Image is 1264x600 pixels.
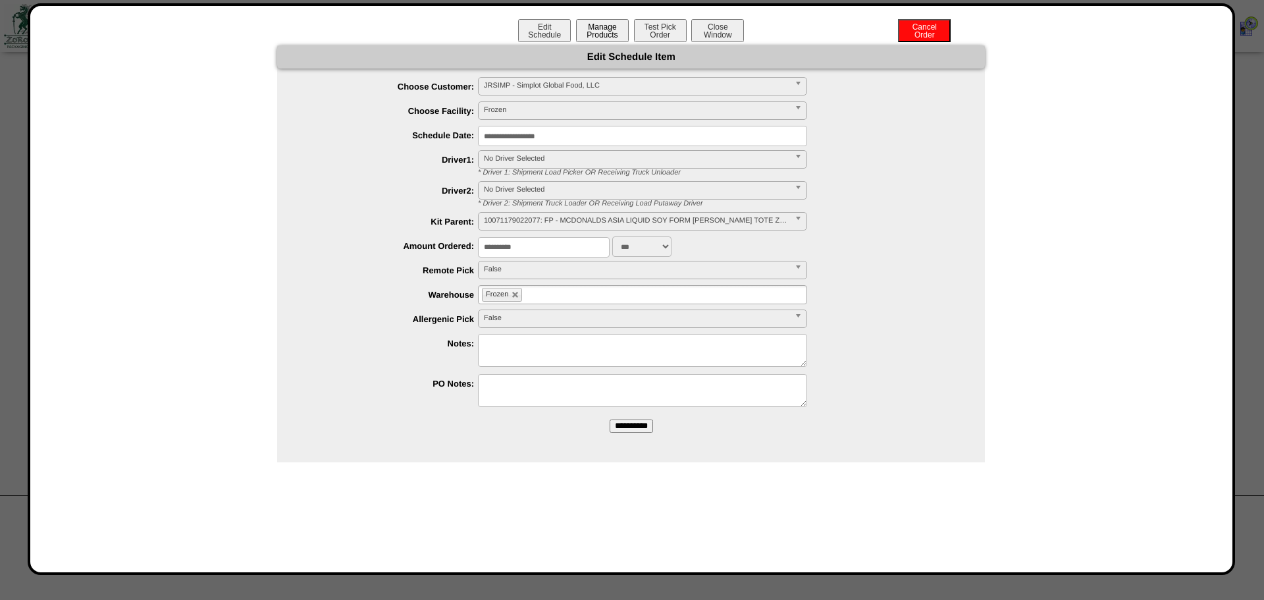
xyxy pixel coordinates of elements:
[303,130,478,140] label: Schedule Date:
[303,314,478,324] label: Allergenic Pick
[468,200,985,207] div: * Driver 2: Shipment Truck Loader OR Receiving Load Putaway Driver
[634,19,687,42] button: Test PickOrder
[691,19,744,42] button: CloseWindow
[484,151,789,167] span: No Driver Selected
[303,82,478,92] label: Choose Customer:
[690,30,745,40] a: CloseWindow
[484,310,789,326] span: False
[303,290,478,300] label: Warehouse
[468,169,985,177] div: * Driver 1: Shipment Load Picker OR Receiving Truck Unloader
[303,217,478,227] label: Kit Parent:
[484,78,789,94] span: JRSIMP - Simplot Global Food, LLC
[303,241,478,251] label: Amount Ordered:
[898,19,951,42] button: CancelOrder
[486,290,508,298] span: Frozen
[303,379,478,389] label: PO Notes:
[484,182,789,198] span: No Driver Selected
[303,186,478,196] label: Driver2:
[303,339,478,348] label: Notes:
[303,106,478,116] label: Choose Facility:
[484,213,789,229] span: 10071179022077: FP - MCDONALDS ASIA LIQUID SOY FORM [PERSON_NAME] TOTE ZOROCO
[484,261,789,277] span: False
[576,19,629,42] button: ManageProducts
[277,45,985,68] div: Edit Schedule Item
[484,102,789,118] span: Frozen
[518,19,571,42] button: EditSchedule
[303,155,478,165] label: Driver1:
[303,265,478,275] label: Remote Pick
